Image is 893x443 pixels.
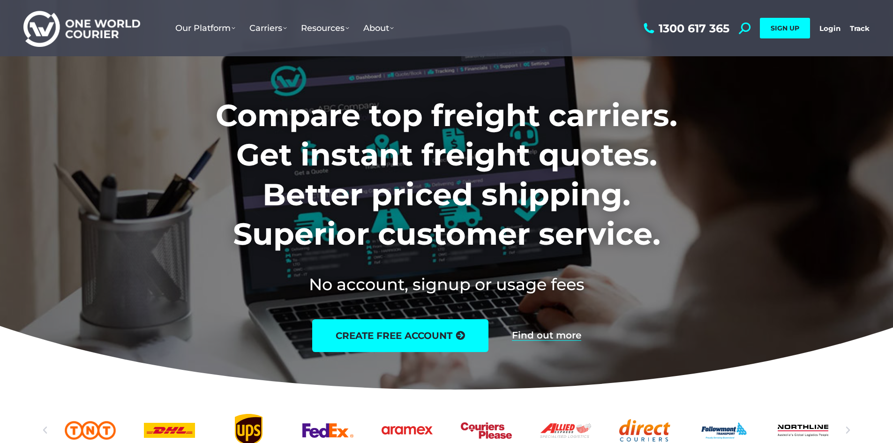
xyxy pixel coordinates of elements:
span: Our Platform [175,23,235,33]
span: Carriers [249,23,287,33]
a: Login [819,24,840,33]
span: About [363,23,394,33]
a: SIGN UP [760,18,810,38]
h1: Compare top freight carriers. Get instant freight quotes. Better priced shipping. Superior custom... [154,96,739,254]
a: Our Platform [168,14,242,43]
a: Resources [294,14,356,43]
a: Find out more [512,330,581,341]
a: create free account [312,319,488,352]
a: About [356,14,401,43]
span: SIGN UP [771,24,799,32]
a: Carriers [242,14,294,43]
a: 1300 617 365 [641,23,729,34]
a: Track [850,24,870,33]
img: One World Courier [23,9,140,47]
span: Resources [301,23,349,33]
h2: No account, signup or usage fees [154,273,739,296]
